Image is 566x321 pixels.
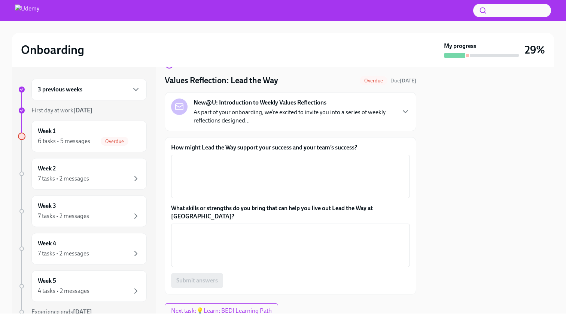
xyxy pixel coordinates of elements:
a: Week 47 tasks • 2 messages [18,233,147,264]
h4: Values Reflection: Lead the Way [165,75,278,86]
label: How might Lead the Way support your success and your team’s success? [171,143,410,152]
p: As part of your onboarding, we’re excited to invite you into a series of weekly reflections desig... [194,108,395,125]
h6: Week 4 [38,239,56,248]
label: What skills or strengths do you bring that can help you live out Lead the Way at [GEOGRAPHIC_DATA]? [171,204,410,221]
span: Overdue [101,139,128,144]
div: 7 tasks • 2 messages [38,249,89,258]
strong: [DATE] [73,308,92,315]
div: 6 tasks • 5 messages [38,137,90,145]
strong: New@U: Introduction to Weekly Values Reflections [194,99,326,107]
strong: My progress [444,42,476,50]
a: Week 27 tasks • 2 messages [18,158,147,190]
h3: 29% [525,43,545,57]
div: 3 previous weeks [31,79,147,100]
a: Week 16 tasks • 5 messagesOverdue [18,121,147,152]
a: Week 37 tasks • 2 messages [18,196,147,227]
div: 4 tasks • 2 messages [38,287,89,295]
span: First day at work [31,107,92,114]
h6: Week 5 [38,277,56,285]
span: October 13th, 2025 10:00 [390,77,416,84]
a: First day at work[DATE] [18,106,147,115]
span: Next task : 💡Learn: BEDI Learning Path [171,307,272,315]
h2: Onboarding [21,42,84,57]
h6: Week 1 [38,127,55,135]
span: Due [390,78,416,84]
h6: Week 3 [38,202,56,210]
h6: 3 previous weeks [38,85,82,94]
strong: [DATE] [400,78,416,84]
strong: [DATE] [73,107,92,114]
span: Experience ends [31,308,92,315]
h6: Week 2 [38,164,56,173]
div: 7 tasks • 2 messages [38,175,89,183]
a: Week 54 tasks • 2 messages [18,270,147,302]
button: Next task:💡Learn: BEDI Learning Path [165,303,278,318]
span: Overdue [360,78,387,84]
img: Udemy [15,4,39,16]
div: 7 tasks • 2 messages [38,212,89,220]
